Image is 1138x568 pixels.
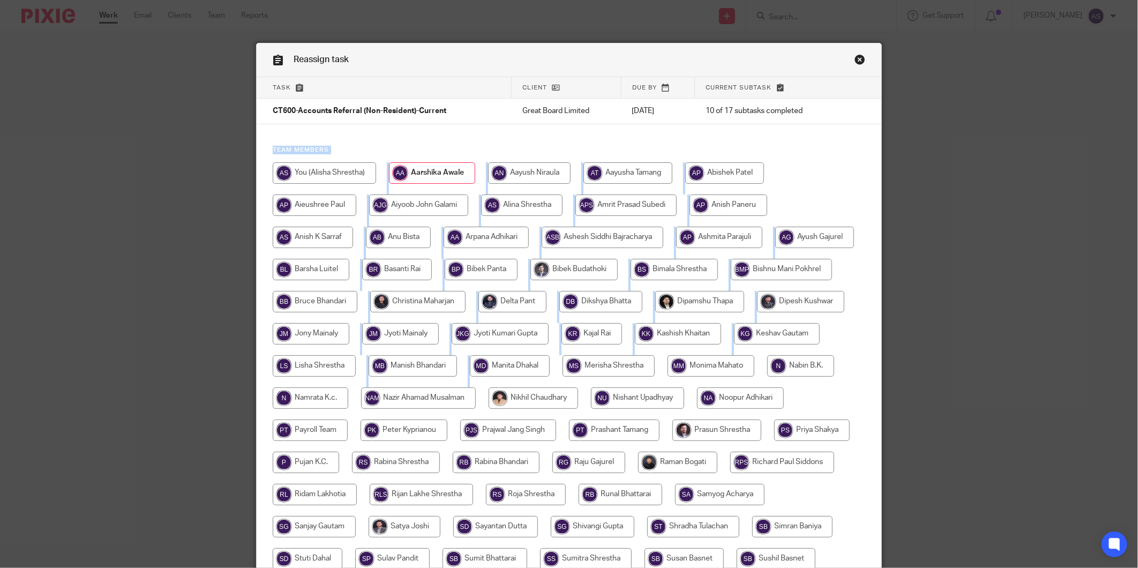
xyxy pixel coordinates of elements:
td: 10 of 17 subtasks completed [695,99,842,124]
span: Client [522,85,547,91]
span: Current subtask [706,85,772,91]
span: CT600-Accounts Referral (Non-Resident)-Current [273,108,446,115]
span: Task [273,85,291,91]
p: Great Board Limited [522,106,610,116]
p: [DATE] [632,106,684,116]
span: Due by [632,85,657,91]
h4: Team members [273,146,865,154]
span: Reassign task [294,55,349,64]
a: Close this dialog window [855,54,865,69]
